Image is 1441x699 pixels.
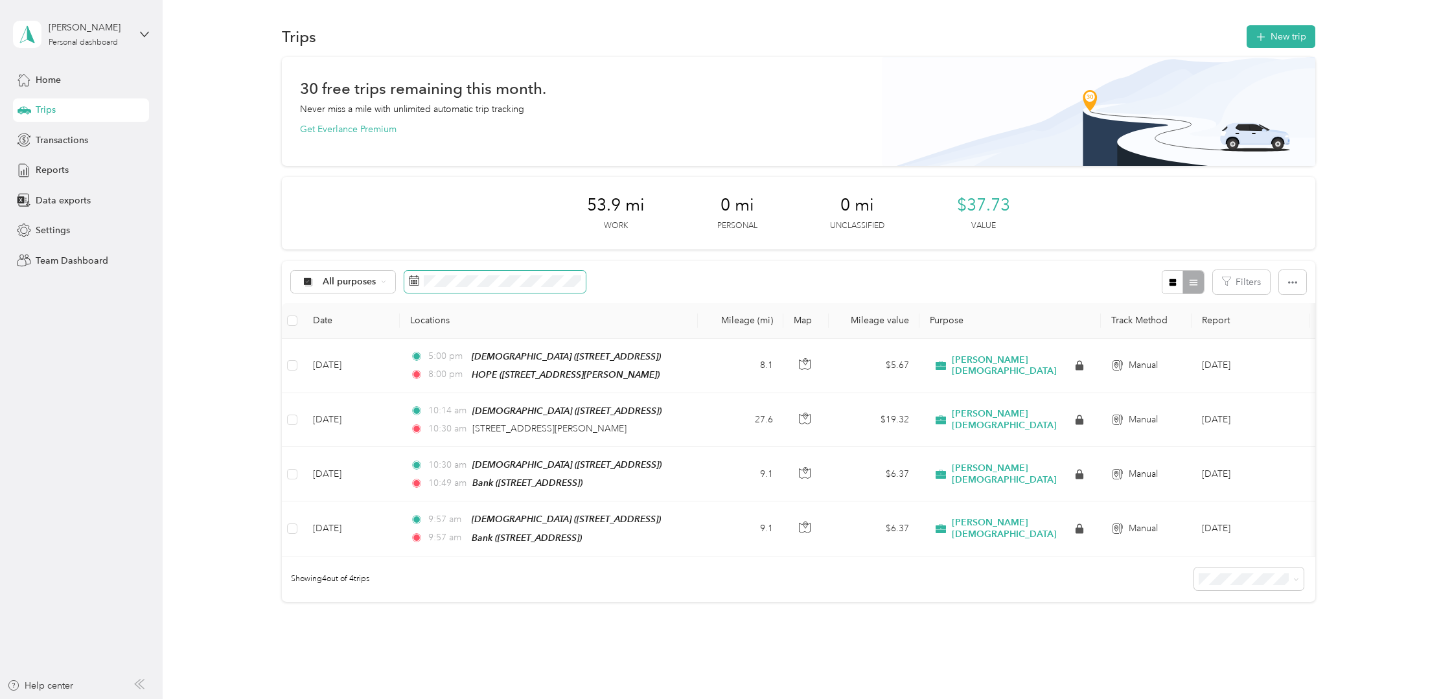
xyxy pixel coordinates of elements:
[882,57,1315,166] img: Banner
[919,303,1101,339] th: Purpose
[49,39,118,47] div: Personal dashboard
[36,163,69,177] span: Reports
[829,501,919,556] td: $6.37
[300,82,546,95] h1: 30 free trips remaining this month.
[1368,626,1441,699] iframe: Everlance-gr Chat Button Frame
[1129,413,1158,427] span: Manual
[830,220,884,232] p: Unclassified
[36,133,88,147] span: Transactions
[698,447,783,501] td: 9.1
[698,303,783,339] th: Mileage (mi)
[323,277,376,286] span: All purposes
[957,195,1010,216] span: $37.73
[36,223,70,237] span: Settings
[428,349,465,363] span: 5:00 pm
[1192,447,1309,501] td: Aug 2025
[428,404,467,418] span: 10:14 am
[472,369,660,380] span: HOPE ([STREET_ADDRESS][PERSON_NAME])
[1247,25,1315,48] button: New trip
[1192,501,1309,556] td: Aug 2025
[587,195,645,216] span: 53.9 mi
[472,514,661,524] span: [DEMOGRAPHIC_DATA] ([STREET_ADDRESS])
[1192,303,1309,339] th: Report
[300,122,397,136] button: Get Everlance Premium
[952,463,1073,485] span: [PERSON_NAME][DEMOGRAPHIC_DATA]
[1101,303,1192,339] th: Track Method
[698,393,783,447] td: 27.6
[303,501,400,556] td: [DATE]
[1129,467,1158,481] span: Manual
[428,531,465,545] span: 9:57 am
[1129,521,1158,536] span: Manual
[36,254,108,268] span: Team Dashboard
[303,393,400,447] td: [DATE]
[952,517,1073,540] span: [PERSON_NAME][DEMOGRAPHIC_DATA]
[971,220,996,232] p: Value
[829,339,919,393] td: $5.67
[400,303,698,339] th: Locations
[720,195,754,216] span: 0 mi
[36,103,56,117] span: Trips
[36,194,91,207] span: Data exports
[300,102,524,116] p: Never miss a mile with unlimited automatic trip tracking
[604,220,628,232] p: Work
[303,447,400,501] td: [DATE]
[303,339,400,393] td: [DATE]
[472,423,627,434] span: [STREET_ADDRESS][PERSON_NAME]
[1192,339,1309,393] td: Aug 2025
[472,351,661,361] span: [DEMOGRAPHIC_DATA] ([STREET_ADDRESS])
[783,303,829,339] th: Map
[829,393,919,447] td: $19.32
[428,476,467,490] span: 10:49 am
[840,195,874,216] span: 0 mi
[303,303,400,339] th: Date
[282,573,369,585] span: Showing 4 out of 4 trips
[1213,270,1270,294] button: Filters
[952,408,1073,431] span: [PERSON_NAME][DEMOGRAPHIC_DATA]
[282,30,316,43] h1: Trips
[428,367,465,382] span: 8:00 pm
[472,477,582,488] span: Bank ([STREET_ADDRESS])
[428,512,465,527] span: 9:57 am
[698,339,783,393] td: 8.1
[829,447,919,501] td: $6.37
[829,303,919,339] th: Mileage value
[1192,393,1309,447] td: Aug 2025
[472,533,582,543] span: Bank ([STREET_ADDRESS])
[7,679,73,693] button: Help center
[717,220,757,232] p: Personal
[49,21,130,34] div: [PERSON_NAME]
[472,406,662,416] span: [DEMOGRAPHIC_DATA] ([STREET_ADDRESS])
[36,73,61,87] span: Home
[698,501,783,556] td: 9.1
[428,458,467,472] span: 10:30 am
[1129,358,1158,372] span: Manual
[428,422,467,436] span: 10:30 am
[472,459,662,470] span: [DEMOGRAPHIC_DATA] ([STREET_ADDRESS])
[952,354,1073,377] span: [PERSON_NAME][DEMOGRAPHIC_DATA]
